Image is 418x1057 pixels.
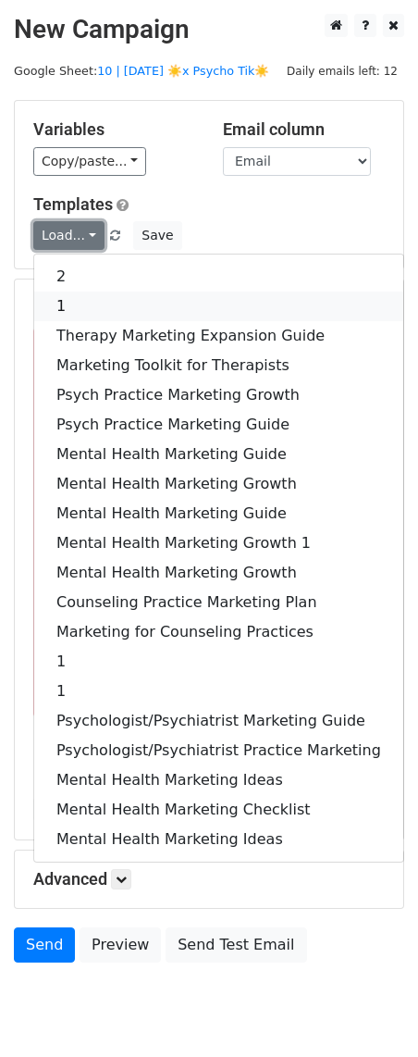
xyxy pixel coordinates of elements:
[80,927,161,963] a: Preview
[33,194,113,214] a: Templates
[34,469,403,499] a: Mental Health Marketing Growth
[326,968,418,1057] iframe: Chat Widget
[34,706,403,736] a: Psychologist/Psychiatrist Marketing Guide
[280,61,404,81] span: Daily emails left: 12
[34,292,403,321] a: 1
[280,64,404,78] a: Daily emails left: 12
[166,927,306,963] a: Send Test Email
[34,677,403,706] a: 1
[223,119,385,140] h5: Email column
[133,221,181,250] button: Save
[14,927,75,963] a: Send
[34,558,403,588] a: Mental Health Marketing Growth
[34,825,403,854] a: Mental Health Marketing Ideas
[34,588,403,617] a: Counseling Practice Marketing Plan
[33,221,104,250] a: Load...
[34,410,403,440] a: Psych Practice Marketing Guide
[34,795,403,825] a: Mental Health Marketing Checklist
[34,736,403,765] a: Psychologist/Psychiatrist Practice Marketing
[34,499,403,528] a: Mental Health Marketing Guide
[34,440,403,469] a: Mental Health Marketing Guide
[34,380,403,410] a: Psych Practice Marketing Growth
[33,147,146,176] a: Copy/paste...
[34,351,403,380] a: Marketing Toolkit for Therapists
[97,64,269,78] a: 10 | [DATE] ☀️x Psycho Tik☀️
[34,321,403,351] a: Therapy Marketing Expansion Guide
[34,528,403,558] a: Mental Health Marketing Growth 1
[34,262,403,292] a: 2
[14,14,404,45] h2: New Campaign
[34,765,403,795] a: Mental Health Marketing Ideas
[34,647,403,677] a: 1
[14,64,270,78] small: Google Sheet:
[34,617,403,647] a: Marketing for Counseling Practices
[33,869,385,889] h5: Advanced
[33,119,195,140] h5: Variables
